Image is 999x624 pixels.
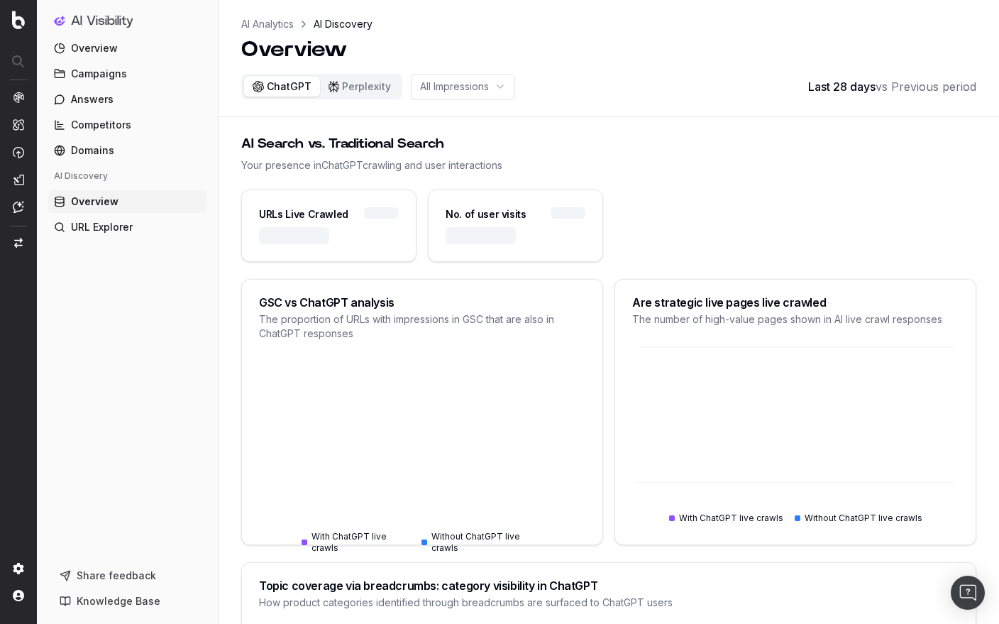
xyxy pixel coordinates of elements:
button: AI Visibility [54,11,201,31]
span: vs Previous period [876,80,976,94]
nav: breadcrumb [241,17,372,31]
button: Perplexity [320,77,399,97]
div: Without ChatGPT live crawls [795,513,922,524]
img: Setting [13,563,24,574]
div: Are strategic live pages live crawled [632,297,959,308]
div: AI Discovery [48,165,206,187]
img: Intelligence [13,119,24,131]
a: Campaigns [48,62,206,85]
button: ChatGPT [244,77,320,97]
button: Share feedback [54,564,201,587]
img: ChatGPT logo [253,81,264,92]
div: Last 28 days [808,78,976,95]
img: Analytics [13,92,24,103]
span: Campaigns [71,67,127,81]
li: AI Analytics [241,17,294,31]
div: With ChatGPT live crawls [669,513,783,524]
div: AI Search vs. Traditional Search [241,134,976,154]
img: My account [13,590,24,601]
a: Overview [48,190,206,213]
img: Activation [13,146,24,158]
div: Your presence in ChatGPT crawling and user interactions [241,158,976,173]
span: Competitors [71,118,131,132]
a: Competitors [48,114,206,136]
span: AI Discovery [314,17,372,31]
img: Switch project [14,238,23,248]
div: No. of user visits [446,207,526,221]
img: Botify logo [12,11,25,29]
span: Share feedback [77,569,156,583]
div: URLs Live Crawled [259,207,348,221]
a: Answers [48,88,206,111]
span: Overview [71,195,118,209]
img: Assist [13,201,24,213]
span: Knowledge Base [77,594,160,608]
div: Topic coverage via breadcrumbs: category visibility in ChatGPT [259,580,959,591]
span: URL Explorer [71,220,133,234]
a: URL Explorer [48,216,206,239]
div: GSC vs ChatGPT analysis [259,297,585,308]
span: Overview [71,41,118,55]
a: Overview [48,37,206,60]
img: Studio [13,174,24,185]
a: Knowledge Base [54,590,201,613]
div: The number of high-value pages shown in AI live crawl responses [632,312,959,327]
div: How product categories identified through breadcrumbs are surfaced to ChatGPT users [259,596,959,610]
a: Domains [48,139,206,162]
div: Open Intercom Messenger [951,576,985,610]
h1: Overview [241,37,372,62]
h1: AI Visibility [71,14,133,28]
span: Answers [71,92,114,106]
div: The proportion of URLs with impressions in GSC that are also in ChatGPT responses [259,312,585,341]
div: Without ChatGPT live crawls [421,531,543,554]
span: Domains [71,143,114,158]
img: Perplexity logo [329,81,339,92]
div: With ChatGPT live crawls [302,531,410,554]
